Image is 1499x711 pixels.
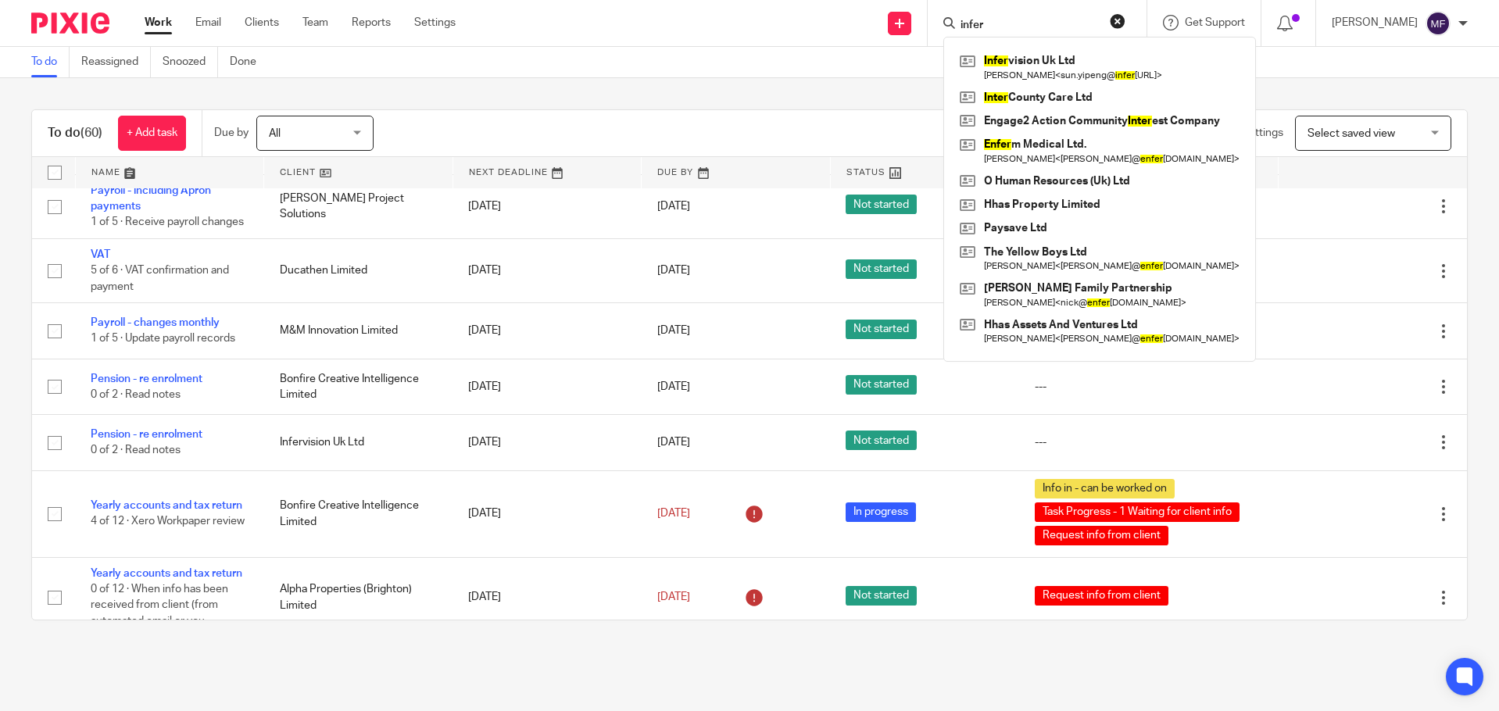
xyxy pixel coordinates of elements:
[91,217,244,228] span: 1 of 5 · Receive payroll changes
[269,128,281,139] span: All
[145,15,172,30] a: Work
[264,557,453,638] td: Alpha Properties (Brighton) Limited
[31,13,109,34] img: Pixie
[1426,11,1451,36] img: svg%3E
[230,47,268,77] a: Done
[91,568,242,579] a: Yearly accounts and tax return
[118,116,186,151] a: + Add task
[453,359,642,414] td: [DATE]
[195,15,221,30] a: Email
[453,557,642,638] td: [DATE]
[31,47,70,77] a: To do
[846,431,917,450] span: Not started
[846,320,917,339] span: Not started
[264,415,453,470] td: Infervision Uk Ltd
[453,174,642,238] td: [DATE]
[657,266,690,277] span: [DATE]
[91,185,211,212] a: Payroll - including Apron payments
[846,259,917,279] span: Not started
[846,586,917,606] span: Not started
[91,265,229,292] span: 5 of 6 · VAT confirmation and payment
[1035,434,1262,450] div: ---
[1185,17,1245,28] span: Get Support
[1035,526,1168,545] span: Request info from client
[214,125,249,141] p: Due by
[80,127,102,139] span: (60)
[81,47,151,77] a: Reassigned
[453,303,642,359] td: [DATE]
[264,359,453,414] td: Bonfire Creative Intelligence Limited
[91,516,245,527] span: 4 of 12 · Xero Workpaper review
[657,591,690,602] span: [DATE]
[1110,13,1125,29] button: Clear
[1332,15,1418,30] p: [PERSON_NAME]
[657,381,690,392] span: [DATE]
[91,389,181,400] span: 0 of 2 · Read notes
[1308,128,1395,139] span: Select saved view
[1035,479,1175,498] span: Info in - can be worked on
[453,470,642,557] td: [DATE]
[264,470,453,557] td: Bonfire Creative Intelligence Limited
[91,334,235,345] span: 1 of 5 · Update payroll records
[91,249,110,260] a: VAT
[163,47,218,77] a: Snoozed
[91,500,242,511] a: Yearly accounts and tax return
[91,445,181,456] span: 0 of 2 · Read notes
[352,15,391,30] a: Reports
[245,15,279,30] a: Clients
[1035,586,1168,606] span: Request info from client
[91,584,228,627] span: 0 of 12 · When info has been received from client (from automated email or you...
[846,375,917,395] span: Not started
[91,373,202,384] a: Pension - re enrolment
[414,15,456,30] a: Settings
[48,125,102,141] h1: To do
[657,437,690,448] span: [DATE]
[453,238,642,302] td: [DATE]
[846,195,917,214] span: Not started
[302,15,328,30] a: Team
[657,508,690,519] span: [DATE]
[846,502,916,522] span: In progress
[264,303,453,359] td: M&M Innovation Limited
[264,174,453,238] td: [PERSON_NAME] Project Solutions
[657,201,690,212] span: [DATE]
[91,429,202,440] a: Pension - re enrolment
[1035,502,1240,522] span: Task Progress - 1 Waiting for client info
[264,238,453,302] td: Ducathen Limited
[453,415,642,470] td: [DATE]
[959,19,1100,33] input: Search
[91,317,220,328] a: Payroll - changes monthly
[1035,379,1262,395] div: ---
[657,325,690,336] span: [DATE]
